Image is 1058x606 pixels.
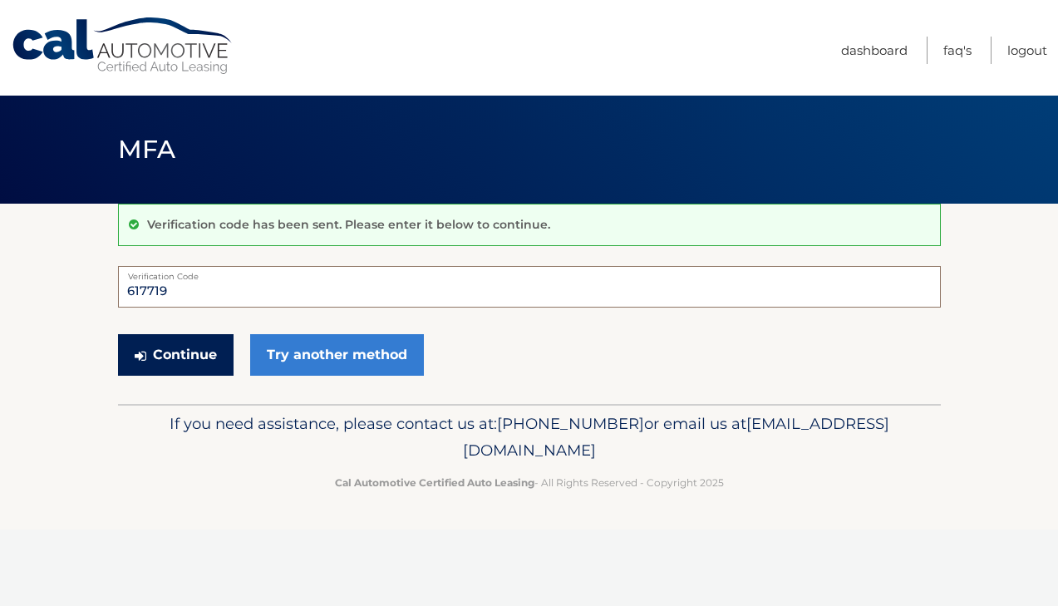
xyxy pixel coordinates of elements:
[118,266,941,308] input: Verification Code
[118,266,941,279] label: Verification Code
[250,334,424,376] a: Try another method
[118,334,234,376] button: Continue
[841,37,908,64] a: Dashboard
[129,411,930,464] p: If you need assistance, please contact us at: or email us at
[129,474,930,491] p: - All Rights Reserved - Copyright 2025
[335,476,534,489] strong: Cal Automotive Certified Auto Leasing
[497,414,644,433] span: [PHONE_NUMBER]
[463,414,889,460] span: [EMAIL_ADDRESS][DOMAIN_NAME]
[943,37,972,64] a: FAQ's
[147,217,550,232] p: Verification code has been sent. Please enter it below to continue.
[11,17,235,76] a: Cal Automotive
[1007,37,1047,64] a: Logout
[118,134,176,165] span: MFA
